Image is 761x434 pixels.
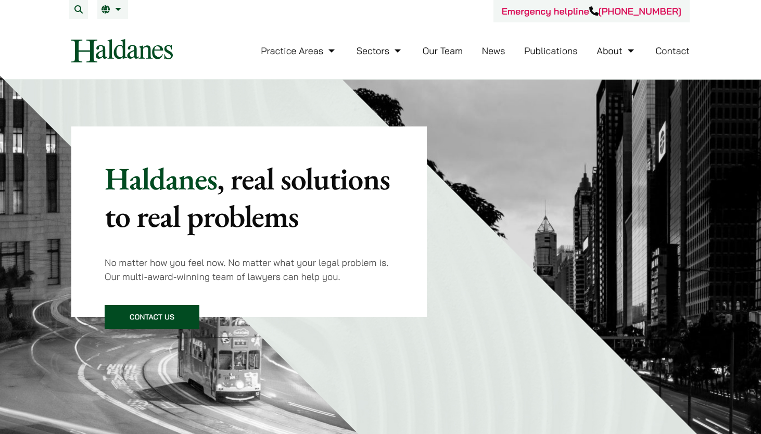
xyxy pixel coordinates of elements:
[71,39,173,62] img: Logo of Haldanes
[423,45,463,57] a: Our Team
[105,305,199,329] a: Contact Us
[102,5,124,14] a: EN
[105,160,394,235] p: Haldanes
[357,45,403,57] a: Sectors
[105,158,390,236] mark: , real solutions to real problems
[502,5,681,17] a: Emergency helpline[PHONE_NUMBER]
[261,45,337,57] a: Practice Areas
[482,45,505,57] a: News
[524,45,578,57] a: Publications
[655,45,690,57] a: Contact
[105,256,394,284] p: No matter how you feel now. No matter what your legal problem is. Our multi-award-winning team of...
[597,45,636,57] a: About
